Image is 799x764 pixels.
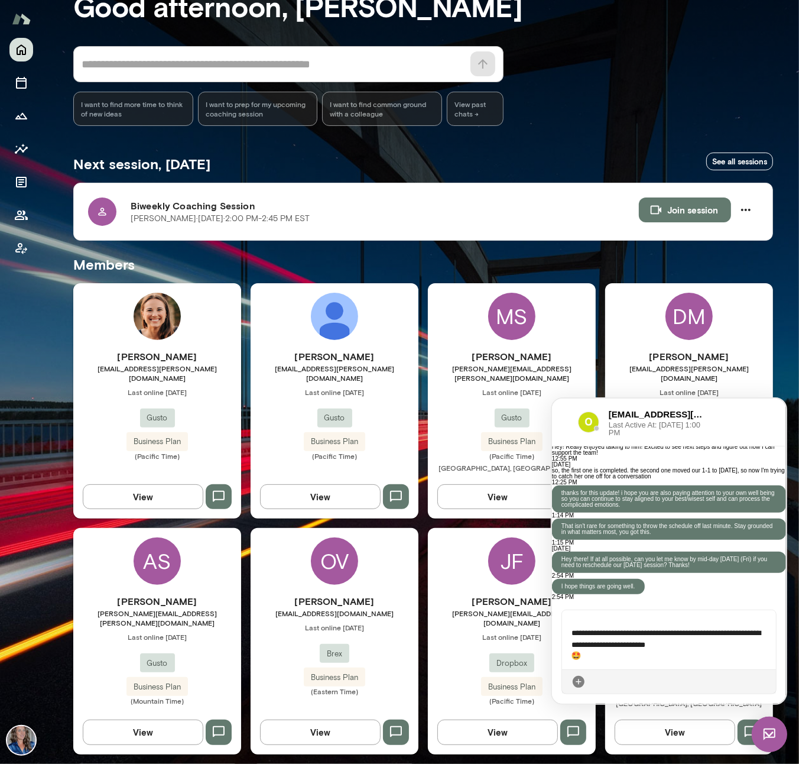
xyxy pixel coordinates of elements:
span: Last online [DATE] [73,387,241,397]
span: Last online [DATE] [73,632,241,642]
h5: Next session, [DATE] [73,154,210,173]
span: [EMAIL_ADDRESS][PERSON_NAME][DOMAIN_NAME] [73,364,241,383]
img: data:image/png;base64,iVBORw0KGgoAAAANSUhEUgAAAMgAAADICAYAAACtWK6eAAAQAElEQVR4AeydeWxc1RXGz2zet3i... [26,13,47,34]
button: Growth Plan [9,104,33,128]
button: View [615,720,735,744]
div: I want to find more time to think of new ideas [73,92,193,126]
span: Last online [DATE] [251,387,418,397]
img: Nicole Menkhoff [7,726,35,755]
h6: [PERSON_NAME] [428,594,596,608]
span: [PERSON_NAME][EMAIL_ADDRESS][PERSON_NAME][DOMAIN_NAME] [428,364,596,383]
p: That isn't rare for something to throw the schedule off last minute. Stay grounded in what matter... [9,125,225,137]
span: Last Active At: [DATE] 1:00 PM [57,22,156,38]
button: View [83,720,203,744]
div: DM [665,293,713,340]
div: AS [134,538,181,585]
span: (Mountain Time) [73,696,241,705]
h5: Members [73,255,773,274]
span: [PERSON_NAME][EMAIL_ADDRESS][PERSON_NAME][DOMAIN_NAME] [73,608,241,627]
span: [GEOGRAPHIC_DATA], [GEOGRAPHIC_DATA] [439,464,585,472]
span: Brex [320,648,349,660]
button: Sessions [9,71,33,95]
p: thanks for this update! i hope you are also paying attention to your own well being so you can co... [9,92,225,109]
span: Business Plan [304,436,365,448]
span: Business Plan [481,681,543,693]
img: 🤩 [20,252,29,262]
span: Gusto [317,412,352,424]
span: Last online [DATE] [428,387,596,397]
span: (Pacific Time) [428,451,596,461]
span: (Pacific Time) [73,451,241,461]
span: Business Plan [126,436,188,448]
h6: [PERSON_NAME] [605,349,773,364]
img: Izzy Rogner [134,293,181,340]
span: (Eastern Time) [251,687,418,696]
img: Mento [12,8,31,30]
h6: [PERSON_NAME] [73,594,241,608]
div: MS [488,293,535,340]
span: I want to find more time to think of new ideas [81,99,186,118]
span: I want to prep for my upcoming coaching session [206,99,310,118]
button: View [260,720,381,744]
span: Gusto [140,658,175,669]
p: [PERSON_NAME] · [DATE] · 2:00 PM-2:45 PM EST [131,213,310,225]
div: I want to prep for my upcoming coaching session [198,92,318,126]
span: Last online [DATE] [428,632,596,642]
span: I want to find common ground with a colleague [330,99,434,118]
button: Client app [9,237,33,260]
span: View past chats -> [447,92,504,126]
span: Gusto [140,412,175,424]
span: [PERSON_NAME][EMAIL_ADDRESS][DOMAIN_NAME] [428,608,596,627]
button: Documents [9,170,33,194]
div: Attach [20,276,34,290]
button: Join session [639,198,731,222]
button: Members [9,203,33,227]
h6: [PERSON_NAME] [251,349,418,364]
span: (Pacific Time) [428,696,596,705]
h6: [PERSON_NAME] [73,349,241,364]
span: [EMAIL_ADDRESS][PERSON_NAME][DOMAIN_NAME] [605,364,773,383]
p: I hope things are going well. [9,185,83,191]
span: (Pacific Time) [251,451,418,461]
h6: [PERSON_NAME] [251,594,418,608]
button: View [437,720,558,744]
span: Last online [DATE] [251,623,418,632]
div: I want to find common ground with a colleague [322,92,442,126]
button: View [260,484,381,509]
span: Dropbox [489,658,534,669]
span: [EMAIL_ADDRESS][PERSON_NAME][DOMAIN_NAME] [251,364,418,383]
span: Business Plan [126,681,188,693]
img: Aoife Duffy [311,293,358,340]
p: Hey there! If at all possible, can you let me know by mid-day [DATE] (Fri) if you need to resched... [9,158,225,170]
button: Insights [9,137,33,161]
button: View [437,484,558,509]
h6: Biweekly Coaching Session [131,199,639,213]
div: JF [488,538,535,585]
a: See all sessions [706,153,773,171]
span: Last online [DATE] [605,387,773,397]
span: Business Plan [304,672,365,684]
button: Home [9,38,33,61]
h6: [EMAIL_ADDRESS][DOMAIN_NAME] [57,9,156,22]
span: Business Plan [481,436,543,448]
button: View [83,484,203,509]
span: Gusto [495,412,530,424]
h6: [PERSON_NAME] [428,349,596,364]
span: [EMAIL_ADDRESS][DOMAIN_NAME] [251,608,418,618]
div: OV [311,538,358,585]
